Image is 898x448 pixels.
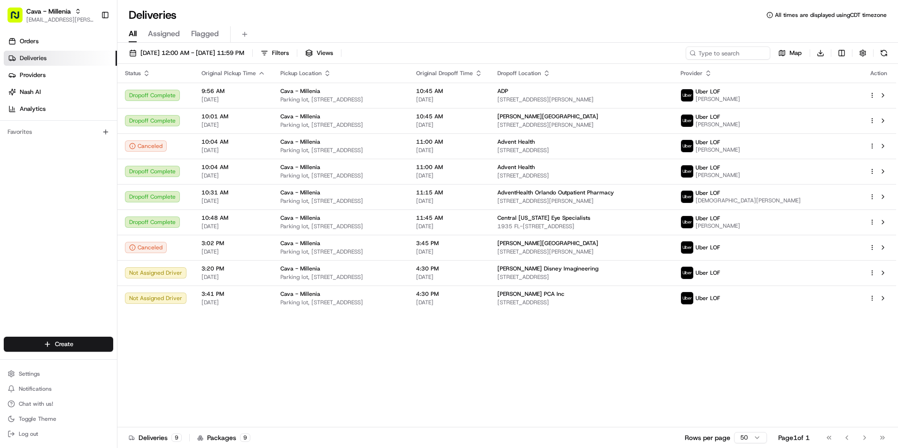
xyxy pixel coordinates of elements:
[20,54,46,62] span: Deliveries
[696,294,720,302] span: Uber LOF
[696,121,740,128] span: [PERSON_NAME]
[497,172,666,179] span: [STREET_ADDRESS]
[280,70,322,77] span: Pickup Location
[4,124,113,139] div: Favorites
[301,46,337,60] button: Views
[681,241,693,254] img: uber-new-logo.jpeg
[280,96,401,103] span: Parking lot, [STREET_ADDRESS]
[256,46,293,60] button: Filters
[696,269,720,277] span: Uber LOF
[497,223,666,230] span: 1935 FL-[STREET_ADDRESS]
[272,49,289,57] span: Filters
[280,147,401,154] span: Parking lot, [STREET_ADDRESS]
[201,172,265,179] span: [DATE]
[4,34,117,49] a: Orders
[681,216,693,228] img: uber-new-logo.jpeg
[497,147,666,154] span: [STREET_ADDRESS]
[685,433,730,442] p: Rows per page
[201,70,256,77] span: Original Pickup Time
[497,299,666,306] span: [STREET_ADDRESS]
[171,433,182,442] div: 9
[497,138,535,146] span: Advent Health
[280,172,401,179] span: Parking lot, [STREET_ADDRESS]
[280,265,320,272] span: Cava - Millenia
[416,70,473,77] span: Original Dropoff Time
[240,433,250,442] div: 9
[497,87,508,95] span: ADP
[497,265,598,272] span: [PERSON_NAME] Disney Imagineering
[4,85,117,100] a: Nash AI
[696,215,720,222] span: Uber LOF
[140,49,244,57] span: [DATE] 12:00 AM - [DATE] 11:59 PM
[317,49,333,57] span: Views
[129,28,137,39] span: All
[681,267,693,279] img: uber-new-logo.jpeg
[280,223,401,230] span: Parking lot, [STREET_ADDRESS]
[497,189,614,196] span: AdventHealth Orlando Outpatient Pharmacy
[4,367,113,380] button: Settings
[696,244,720,251] span: Uber LOF
[19,430,38,438] span: Log out
[19,370,40,378] span: Settings
[125,242,167,253] button: Canceled
[19,415,56,423] span: Toggle Theme
[280,163,320,171] span: Cava - Millenia
[197,433,250,442] div: Packages
[201,87,265,95] span: 9:56 AM
[497,163,535,171] span: Advent Health
[4,412,113,425] button: Toggle Theme
[280,248,401,255] span: Parking lot, [STREET_ADDRESS]
[55,340,73,348] span: Create
[681,70,703,77] span: Provider
[416,273,482,281] span: [DATE]
[497,214,590,222] span: Central [US_STATE] Eye Specialists
[416,138,482,146] span: 11:00 AM
[696,171,740,179] span: [PERSON_NAME]
[4,4,97,26] button: Cava - Millenia[EMAIL_ADDRESS][PERSON_NAME][DOMAIN_NAME]
[280,273,401,281] span: Parking lot, [STREET_ADDRESS]
[416,197,482,205] span: [DATE]
[201,163,265,171] span: 10:04 AM
[19,400,53,408] span: Chat with us!
[20,105,46,113] span: Analytics
[191,28,219,39] span: Flagged
[4,427,113,440] button: Log out
[20,37,39,46] span: Orders
[201,96,265,103] span: [DATE]
[280,214,320,222] span: Cava - Millenia
[125,140,167,152] button: Canceled
[201,197,265,205] span: [DATE]
[4,68,117,83] a: Providers
[696,95,740,103] span: [PERSON_NAME]
[4,337,113,352] button: Create
[201,223,265,230] span: [DATE]
[201,248,265,255] span: [DATE]
[497,70,541,77] span: Dropoff Location
[775,11,887,19] span: All times are displayed using CDT timezone
[497,121,666,129] span: [STREET_ADDRESS][PERSON_NAME]
[20,88,41,96] span: Nash AI
[790,49,802,57] span: Map
[696,189,720,197] span: Uber LOF
[497,290,565,298] span: [PERSON_NAME] PCA Inc
[696,222,740,230] span: [PERSON_NAME]
[416,290,482,298] span: 4:30 PM
[497,239,598,247] span: [PERSON_NAME][GEOGRAPHIC_DATA]
[696,164,720,171] span: Uber LOF
[416,189,482,196] span: 11:15 AM
[416,299,482,306] span: [DATE]
[416,248,482,255] span: [DATE]
[26,16,93,23] button: [EMAIL_ADDRESS][PERSON_NAME][DOMAIN_NAME]
[201,214,265,222] span: 10:48 AM
[4,101,117,116] a: Analytics
[201,239,265,247] span: 3:02 PM
[681,89,693,101] img: uber-new-logo.jpeg
[497,273,666,281] span: [STREET_ADDRESS]
[148,28,180,39] span: Assigned
[416,96,482,103] span: [DATE]
[280,113,320,120] span: Cava - Millenia
[280,290,320,298] span: Cava - Millenia
[696,113,720,121] span: Uber LOF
